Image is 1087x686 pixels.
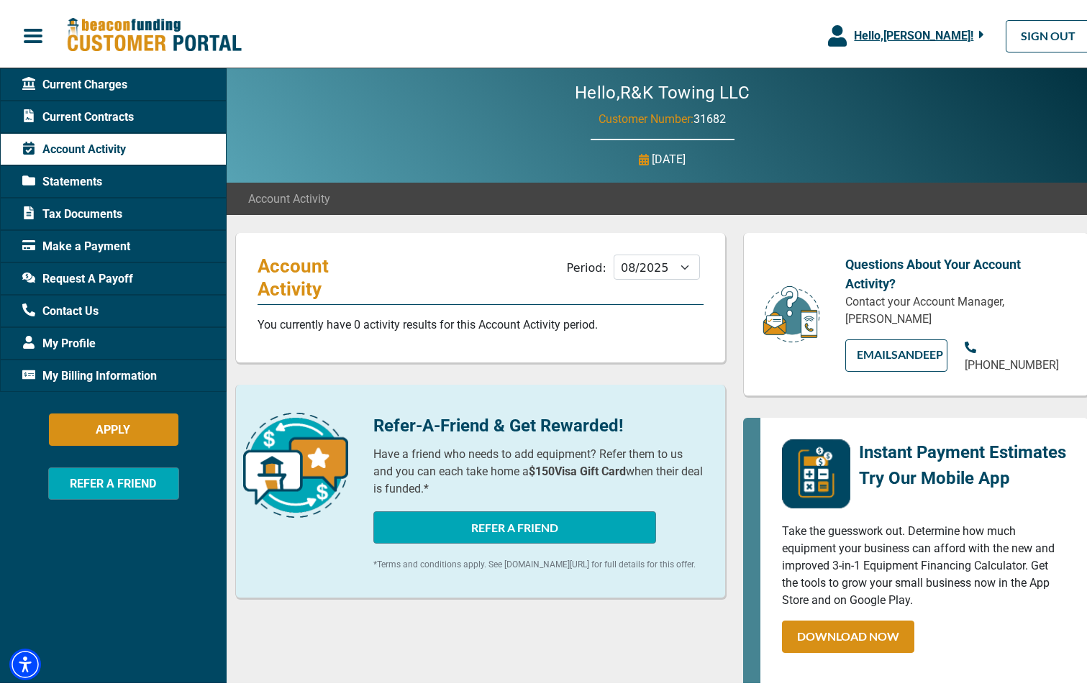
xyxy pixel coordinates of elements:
[22,73,127,90] span: Current Charges
[9,645,41,677] div: Accessibility Menu
[529,461,626,475] b: $150 Visa Gift Card
[567,257,606,271] label: Period:
[22,267,133,284] span: Request A Payoff
[532,79,793,100] h2: Hello, R&K Towing LLC
[258,251,395,297] p: Account Activity
[22,170,102,187] span: Statements
[22,364,157,381] span: My Billing Information
[22,234,130,252] span: Make a Payment
[243,409,348,514] img: refer-a-friend-icon.png
[782,519,1067,605] p: Take the guesswork out. Determine how much equipment your business can afford with the new and im...
[66,14,242,50] img: Beacon Funding Customer Portal Logo
[845,336,947,368] a: EMAILSandeep
[22,137,126,155] span: Account Activity
[652,147,686,165] p: [DATE]
[859,462,1066,488] p: Try Our Mobile App
[22,331,96,349] span: My Profile
[373,409,704,435] p: Refer-A-Friend & Get Rewarded!
[48,464,179,496] button: REFER A FRIEND
[782,436,850,505] img: mobile-app-logo.png
[859,436,1066,462] p: Instant Payment Estimates
[854,25,973,39] span: Hello, [PERSON_NAME] !
[599,109,693,122] span: Customer Number:
[693,109,726,122] span: 31682
[248,187,330,204] span: Account Activity
[373,508,656,540] button: REFER A FRIEND
[22,202,122,219] span: Tax Documents
[373,554,704,567] p: *Terms and conditions apply. See [DOMAIN_NAME][URL] for full details for this offer.
[373,442,704,494] p: Have a friend who needs to add equipment? Refer them to us and you can each take home a when thei...
[258,313,704,330] p: You currently have 0 activity results for this Account Activity period.
[845,290,1067,324] p: Contact your Account Manager, [PERSON_NAME]
[49,410,178,442] button: APPLY
[22,105,134,122] span: Current Contracts
[782,617,914,649] a: DOWNLOAD NOW
[22,299,99,316] span: Contact Us
[965,355,1059,368] span: [PHONE_NUMBER]
[845,251,1067,290] p: Questions About Your Account Activity?
[759,281,824,341] img: customer-service.png
[965,336,1067,370] a: [PHONE_NUMBER]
